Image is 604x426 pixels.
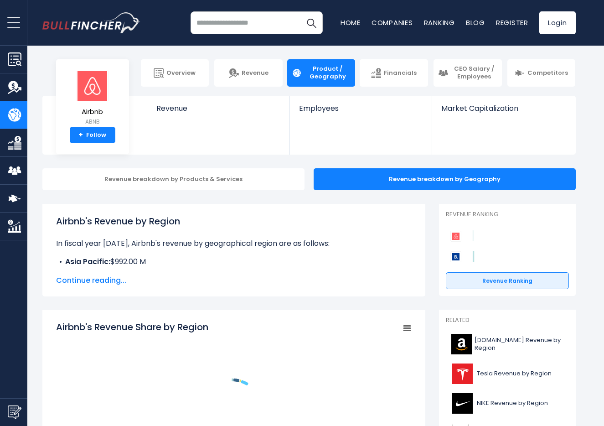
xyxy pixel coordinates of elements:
span: Market Capitalization [441,104,565,113]
span: CEO Salary / Employees [451,65,497,81]
span: Product / Geography [305,65,351,81]
img: NKE logo [451,393,474,414]
img: bullfincher logo [42,12,140,33]
h1: Airbnb's Revenue by Region [56,214,412,228]
img: Airbnb competitors logo [450,231,461,242]
span: Airbnb [77,108,108,116]
a: Revenue Ranking [446,272,569,290]
a: [DOMAIN_NAME] Revenue by Region [446,332,569,357]
a: Revenue [214,59,283,87]
a: Airbnb ABNB [76,70,109,127]
a: Ranking [424,18,455,27]
a: Financials [360,59,428,87]
div: Revenue breakdown by Geography [314,168,576,190]
div: Revenue breakdown by Products & Services [42,168,305,190]
a: Go to homepage [42,12,140,33]
span: Employees [299,104,423,113]
a: Overview [141,59,209,87]
span: Continue reading... [56,275,412,286]
img: TSLA logo [451,364,474,384]
a: Market Capitalization [432,96,574,128]
span: NIKE Revenue by Region [477,400,548,407]
li: $992.00 M [56,256,412,267]
a: Home [341,18,361,27]
b: Asia Pacific: [65,256,110,267]
span: Overview [166,69,196,77]
a: Tesla Revenue by Region [446,361,569,386]
span: [DOMAIN_NAME] Revenue by Region [475,337,563,352]
p: Related [446,317,569,324]
a: CEO Salary / Employees [434,59,502,87]
span: Competitors [527,69,568,77]
img: AMZN logo [451,334,472,354]
img: Booking Holdings competitors logo [450,251,461,262]
a: Employees [290,96,432,128]
button: Search [300,11,323,34]
span: Tesla Revenue by Region [477,370,552,378]
a: Revenue [147,96,290,128]
p: Revenue Ranking [446,211,569,218]
strong: + [78,131,83,139]
tspan: Airbnb's Revenue Share by Region [56,321,208,333]
a: Competitors [507,59,576,87]
small: ABNB [77,118,108,126]
a: Blog [466,18,485,27]
a: NIKE Revenue by Region [446,391,569,416]
a: Login [539,11,576,34]
span: Revenue [156,104,281,113]
b: EMEA: [65,267,86,278]
span: Financials [384,69,417,77]
a: +Follow [70,127,115,143]
p: In fiscal year [DATE], Airbnb's revenue by geographical region are as follows: [56,238,412,249]
li: $4.14 B [56,267,412,278]
a: Product / Geography [287,59,356,87]
a: Companies [372,18,413,27]
a: Register [496,18,528,27]
span: Revenue [242,69,268,77]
